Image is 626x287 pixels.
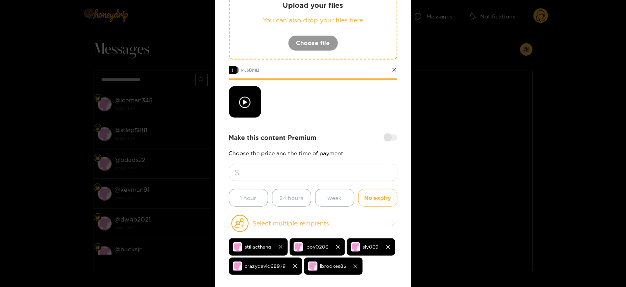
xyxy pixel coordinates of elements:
span: 1 [229,66,237,74]
button: week [315,189,354,207]
button: Choose file [288,35,338,51]
button: No expiry [358,189,397,207]
p: Choose the price and the time of payment [229,150,397,156]
span: crazydavid68979 [245,262,286,271]
img: no-avatar.png [308,262,318,271]
span: week [328,193,342,202]
img: no-avatar.png [233,262,242,271]
span: stillacthang [245,242,272,251]
button: 24 hours [272,189,311,207]
p: You can also drop your files here [245,16,381,25]
img: no-avatar.png [233,242,242,252]
button: Select multiple recipients [229,214,397,233]
span: 14.38 MB [241,67,260,73]
img: no-avatar.png [294,242,303,252]
span: 1 hour [240,193,257,202]
span: sly069 [363,242,379,251]
span: lbrookes85 [320,262,347,271]
img: no-avatar.png [351,242,360,252]
span: No expiry [365,193,391,202]
span: 24 hours [279,193,303,202]
strong: Make this content Premium [229,133,317,142]
button: 1 hour [229,189,268,207]
span: jboy0206 [306,242,329,251]
p: Upload your files [245,1,381,10]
